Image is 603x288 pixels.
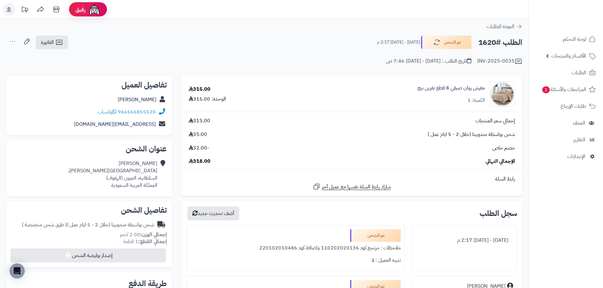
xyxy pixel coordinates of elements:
button: إصدار بوليصة الشحن [10,248,166,262]
span: شارك رابط السلة نفسها مع عميل آخر [322,183,391,191]
span: -32.00 [189,144,209,152]
a: العملاء [533,115,599,131]
span: لوحة التحكم [563,35,586,44]
a: الإعدادات [533,149,599,164]
a: 966566855520 [118,108,156,116]
a: تحديثات المنصة [17,3,33,17]
span: العودة للطلبات [487,23,514,30]
span: 1 [542,86,550,94]
a: [PERSON_NAME] [118,96,156,103]
a: طلبات الإرجاع [533,99,599,114]
strong: إجمالي القطع: [138,238,167,245]
span: الإعدادات [567,152,585,161]
span: شحن بواسطة مندوبينا (خلال 2 - 5 ايام عمل ) [428,131,515,138]
strong: إجمالي الوزن: [140,231,167,238]
small: [DATE] - [DATE] 2:17 م [377,39,420,46]
span: المراجعات والأسئلة [542,85,586,94]
span: التقارير [573,135,585,144]
a: الطلبات [533,65,599,80]
div: رابط السلة [184,175,520,183]
small: 2.00 كجم [120,231,167,238]
img: 1729001683-cb0bfdfbe4ba8c5215dcff94c5fecf49-90x90.jpg [490,82,515,107]
span: رفيق [75,6,85,13]
span: الأقسام والمنتجات [551,52,586,60]
div: ملاحظات : مرتجع كود 110202020136 واضافة كود 220102010486 [191,242,400,254]
img: logo-2.png [560,5,597,18]
span: 315.00 [189,117,210,125]
span: الطلبات [572,68,586,77]
a: العودة للطلبات [487,23,522,30]
span: خصم خاص [492,144,515,152]
span: العملاء [573,119,585,127]
span: 35.00 [189,131,207,138]
div: الكمية: 1 [468,97,485,104]
div: تاريخ الطلب : [DATE] - [DATE] 7:46 ص [386,58,471,65]
h2: الطلب #1620 [478,36,522,49]
small: 1 قطعة [123,238,167,245]
a: شارك رابط السلة نفسها مع عميل آخر [313,183,391,191]
div: INV-2025-0035 [477,58,522,65]
span: إجمالي سعر المنتجات [475,117,515,125]
span: الإجمالي النهائي [486,158,515,165]
span: طلبات الإرجاع [561,102,586,111]
h2: تفاصيل العميل [11,81,167,89]
div: تنبيه العميل : لا [191,254,400,267]
a: لوحة التحكم [533,32,599,47]
a: [EMAIL_ADDRESS][DOMAIN_NAME] [74,120,156,128]
span: الفاتورة [41,39,54,46]
button: تم الشحن [421,36,472,49]
h3: سجل الطلب [480,210,517,217]
h2: عنوان الشحن [11,145,167,153]
h2: طريقة الدفع [129,280,167,287]
a: التقارير [533,132,599,147]
a: مفرش روان صيفي 8 قطع نفرين بيج [418,84,485,92]
span: ( طرق شحن مخصصة ) [22,221,67,229]
button: أضف تحديث جديد [187,206,239,220]
span: 318.00 [189,158,210,165]
div: 315.00 [189,86,210,93]
a: المراجعات والأسئلة1 [533,82,599,97]
div: Open Intercom Messenger [9,263,25,279]
h2: تفاصيل الشحن [11,206,167,214]
div: الوحدة: 315.00 [189,95,226,103]
img: ai-face.png [88,3,101,16]
a: الفاتورة [36,35,68,49]
div: [DATE] - [DATE] 2:17 م [416,234,513,247]
div: تم الشحن [350,229,401,242]
div: شحن بواسطة مندوبينا (خلال 2 - 5 ايام عمل ) [22,221,154,229]
a: واتساب [98,108,116,116]
div: [PERSON_NAME] [GEOGRAPHIC_DATA][PERSON_NAME]، السلطانيه، العيون (الهفوف) المملكة العربية السعودية [68,160,157,189]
